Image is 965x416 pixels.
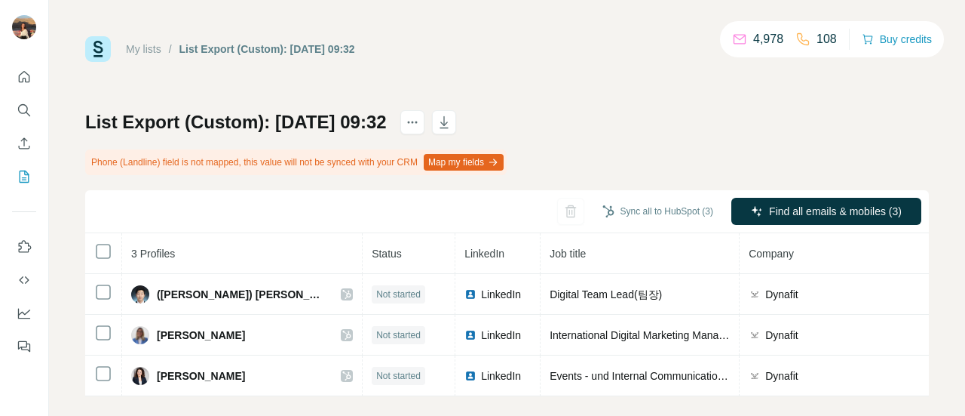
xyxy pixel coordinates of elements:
[157,368,245,384] span: [PERSON_NAME]
[12,233,36,260] button: Use Surfe on LinkedIn
[592,200,724,223] button: Sync all to HubSpot (3)
[749,248,794,260] span: Company
[550,248,586,260] span: Job title
[131,367,149,385] img: Avatar
[749,370,761,382] img: company-logo
[550,288,662,300] span: Digital Team Lead(팀장)
[464,329,476,341] img: LinkedIn logo
[749,329,761,341] img: company-logo
[12,97,36,124] button: Search
[12,300,36,327] button: Dashboard
[131,248,175,260] span: 3 Profiles
[481,368,521,384] span: LinkedIn
[376,288,421,301] span: Not started
[550,329,734,341] span: International Digital Marketing Manager
[481,328,521,343] span: LinkedIn
[862,29,932,50] button: Buy credits
[376,369,421,383] span: Not started
[765,328,798,343] span: Dynafit
[731,198,921,225] button: Find all emails & mobiles (3)
[131,326,149,344] img: Avatar
[12,15,36,39] img: Avatar
[749,288,761,300] img: company-logo
[85,110,387,134] h1: List Export (Custom): [DATE] 09:32
[424,154,504,171] button: Map my fields
[400,110,424,134] button: actions
[157,328,245,343] span: [PERSON_NAME]
[157,287,326,302] span: ([PERSON_NAME]) [PERSON_NAME]
[464,288,476,300] img: LinkedIn logo
[481,287,521,302] span: LinkedIn
[131,285,149,304] img: Avatar
[816,30,837,48] p: 108
[85,36,111,62] img: Surfe Logo
[12,130,36,157] button: Enrich CSV
[464,248,504,260] span: LinkedIn
[12,163,36,190] button: My lists
[464,370,476,382] img: LinkedIn logo
[85,149,507,175] div: Phone (Landline) field is not mapped, this value will not be synced with your CRM
[372,248,402,260] span: Status
[179,42,355,57] div: List Export (Custom): [DATE] 09:32
[12,267,36,294] button: Use Surfe API
[12,333,36,360] button: Feedback
[769,204,902,219] span: Find all emails & mobiles (3)
[765,368,798,384] span: Dynafit
[169,42,172,57] li: /
[12,63,36,91] button: Quick start
[550,370,781,382] span: Events - und Internal Communications Managerin
[765,287,798,302] span: Dynafit
[376,328,421,342] span: Not started
[126,43,161,55] a: My lists
[753,30,783,48] p: 4,978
